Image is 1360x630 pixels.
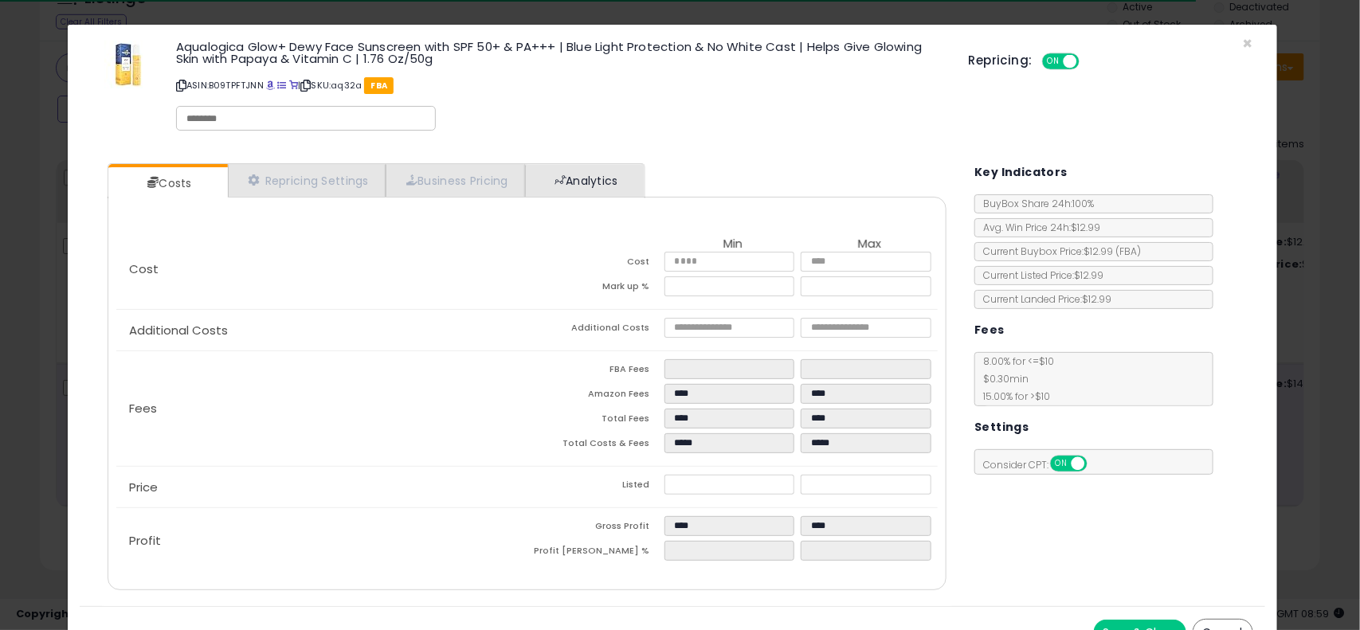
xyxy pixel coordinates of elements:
span: Avg. Win Price 24h: $12.99 [975,221,1100,234]
p: Cost [116,263,527,276]
td: Mark up % [527,276,664,301]
a: BuyBox page [266,79,275,92]
span: FBA [364,77,394,94]
span: ( FBA ) [1115,245,1141,258]
span: Consider CPT: [975,458,1108,472]
p: Fees [116,402,527,415]
span: 8.00 % for <= $10 [975,354,1054,403]
td: Total Fees [527,409,664,433]
td: Listed [527,475,664,499]
a: Business Pricing [386,164,525,197]
h3: Aqualogica Glow+ Dewy Face Sunscreen with SPF 50+ & PA+++ | Blue Light Protection & No White Cast... [176,41,945,65]
h5: Fees [974,320,1005,340]
th: Max [801,237,938,252]
td: Cost [527,252,664,276]
a: All offer listings [278,79,287,92]
p: ASIN: B09TPFTJNN | SKU: aq32a [176,72,945,98]
h5: Repricing: [969,54,1033,67]
td: Gross Profit [527,516,664,541]
span: Current Listed Price: $12.99 [975,268,1103,282]
span: $0.30 min [975,372,1029,385]
th: Min [664,237,801,252]
p: Price [116,481,527,494]
span: $12.99 [1084,245,1141,258]
a: Costs [108,167,226,199]
td: FBA Fees [527,359,664,384]
h5: Settings [974,417,1029,437]
p: Additional Costs [116,324,527,337]
span: 15.00 % for > $10 [975,389,1050,403]
p: Profit [116,534,527,547]
a: Your listing only [289,79,298,92]
span: OFF [1076,55,1102,68]
td: Additional Costs [527,318,664,342]
span: Current Buybox Price: [975,245,1141,258]
span: BuyBox Share 24h: 100% [975,197,1094,210]
span: ON [1044,55,1064,68]
img: 416pDzJljOL._SL60_.jpg [104,41,152,88]
h5: Key Indicators [974,162,1068,182]
td: Profit [PERSON_NAME] % [527,541,664,565]
a: Repricing Settings [228,164,386,197]
span: Current Landed Price: $12.99 [975,292,1111,306]
span: ON [1052,457,1072,471]
span: OFF [1085,457,1111,471]
td: Amazon Fees [527,384,664,409]
span: × [1243,32,1253,55]
td: Total Costs & Fees [527,433,664,458]
a: Analytics [525,164,643,197]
